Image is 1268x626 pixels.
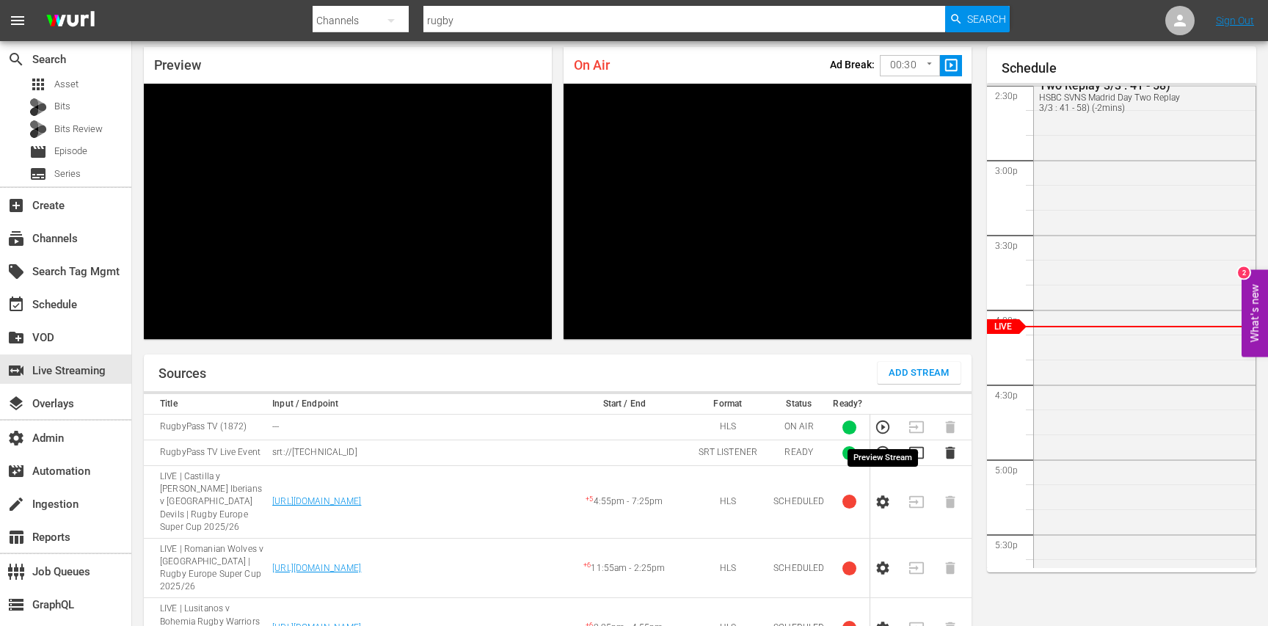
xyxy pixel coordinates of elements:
td: HLS [686,538,769,598]
span: Bits Review [54,122,103,137]
span: slideshow_sharp [943,57,960,74]
div: 2 [1238,266,1250,278]
th: Format [686,394,769,415]
span: Series [54,167,81,181]
span: Job Queues [7,563,25,580]
sup: + 6 [583,561,591,569]
p: srt://[TECHNICAL_ID] [272,446,558,459]
button: Delete [942,445,958,461]
span: Automation [7,462,25,480]
td: SCHEDULED [769,538,828,598]
span: Overlays [7,395,25,412]
a: [URL][DOMAIN_NAME] [272,563,361,573]
th: Ready? [828,394,870,415]
span: Asset [54,77,79,92]
button: Transition [908,445,925,461]
span: Asset [29,76,47,93]
span: Add Stream [889,365,950,382]
span: VOD [7,329,25,346]
span: Episode [54,144,87,159]
button: Add Stream [878,362,961,384]
td: LIVE | Romanian Wolves v [GEOGRAPHIC_DATA] | Rugby Europe Super Cup 2025/26 [144,538,268,598]
td: HLS [686,466,769,539]
div: 00:30 [880,51,940,79]
td: 11:55am - 2:25pm [562,538,686,598]
span: Schedule [7,296,25,313]
td: --- [268,415,562,440]
span: Reports [7,528,25,546]
h1: Sources [158,366,206,381]
p: Ad Break: [830,59,875,70]
img: ans4CAIJ8jUAAAAAAAAAAAAAAAAAAAAAAAAgQb4GAAAAAAAAAAAAAAAAAAAAAAAAJMjXAAAAAAAAAAAAAAAAAAAAAAAAgAT5G... [35,4,106,38]
span: Ingestion [7,495,25,513]
button: Search [945,6,1010,32]
div: Bits [29,98,47,116]
span: Admin [7,429,25,447]
td: SRT LISTENER [686,440,769,466]
td: ON AIR [769,415,828,440]
div: Bits Review [29,120,47,138]
div: Video Player [564,84,972,339]
td: RugbyPass TV (1872) [144,415,268,440]
span: Search [967,6,1006,32]
a: [URL][DOMAIN_NAME] [272,496,361,506]
span: On Air [574,57,610,73]
span: Preview [154,57,201,73]
h1: Schedule [1002,61,1256,76]
th: Input / Endpoint [268,394,562,415]
a: Sign Out [1216,15,1254,26]
td: SCHEDULED [769,466,828,539]
span: Episode [29,143,47,161]
th: Status [769,394,828,415]
button: Configure [875,494,891,510]
span: Search [7,51,25,68]
td: READY [769,440,828,466]
td: HLS [686,415,769,440]
td: LIVE | Castilla y [PERSON_NAME] Iberians v [GEOGRAPHIC_DATA] Devils | Rugby Europe Super Cup 2025/26 [144,466,268,539]
th: Start / End [562,394,686,415]
span: GraphQL [7,596,25,614]
span: menu [9,12,26,29]
button: Open Feedback Widget [1242,269,1268,357]
td: 4:55pm - 7:25pm [562,466,686,539]
span: Series [29,165,47,183]
span: Bits [54,99,70,114]
button: Configure [875,560,891,576]
sup: + 5 [586,495,593,503]
td: RugbyPass TV Live Event [144,440,268,466]
div: HSBC SVNS Madrid Day Two Replay 3/3 : 41 - 58) (-2mins) [1039,92,1186,113]
span: Live Streaming [7,362,25,379]
div: Video Player [144,84,552,339]
button: Preview Stream [875,419,891,435]
span: Create [7,197,25,214]
span: Search Tag Mgmt [7,263,25,280]
span: Channels [7,230,25,247]
th: Title [144,394,268,415]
